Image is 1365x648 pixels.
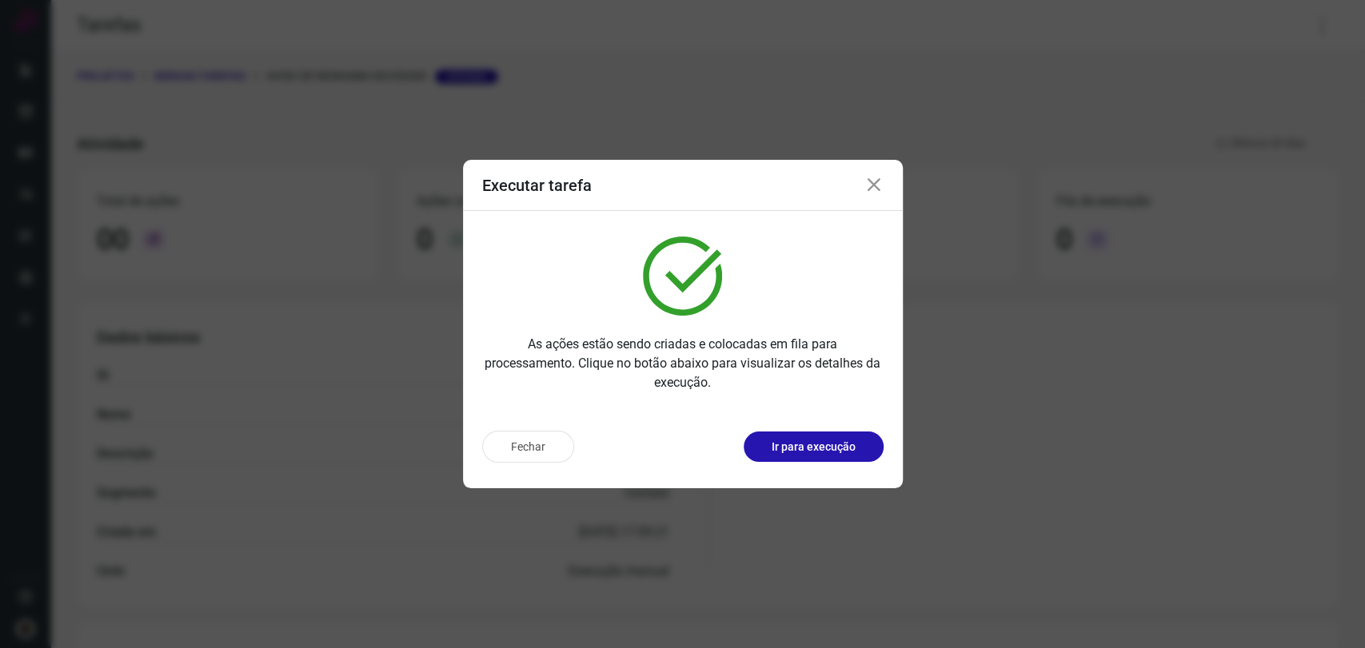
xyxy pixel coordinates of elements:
p: Ir para execução [772,439,856,455]
h3: Executar tarefa [482,176,592,195]
button: Fechar [482,431,574,463]
p: As ações estão sendo criadas e colocadas em fila para processamento. Clique no botão abaixo para ... [482,335,884,392]
button: Ir para execução [744,431,884,462]
img: verified.svg [643,237,722,316]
